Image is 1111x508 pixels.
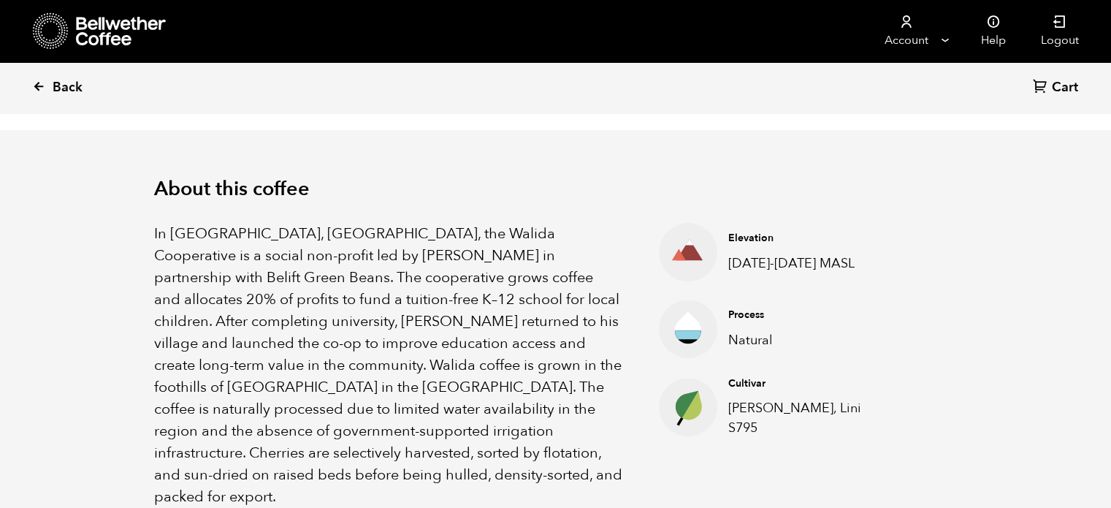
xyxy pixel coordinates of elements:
[728,308,882,322] h4: Process
[728,376,882,391] h4: Cultivar
[728,398,882,438] p: [PERSON_NAME], Lini S795
[1033,78,1082,98] a: Cart
[728,231,882,246] h4: Elevation
[728,330,882,350] p: Natural
[728,254,882,273] p: [DATE]-[DATE] MASL
[154,178,958,201] h2: About this coffee
[53,79,83,96] span: Back
[1052,79,1078,96] span: Cart
[154,223,623,508] p: In [GEOGRAPHIC_DATA], [GEOGRAPHIC_DATA], the Walida Cooperative is a social non-profit led by [PE...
